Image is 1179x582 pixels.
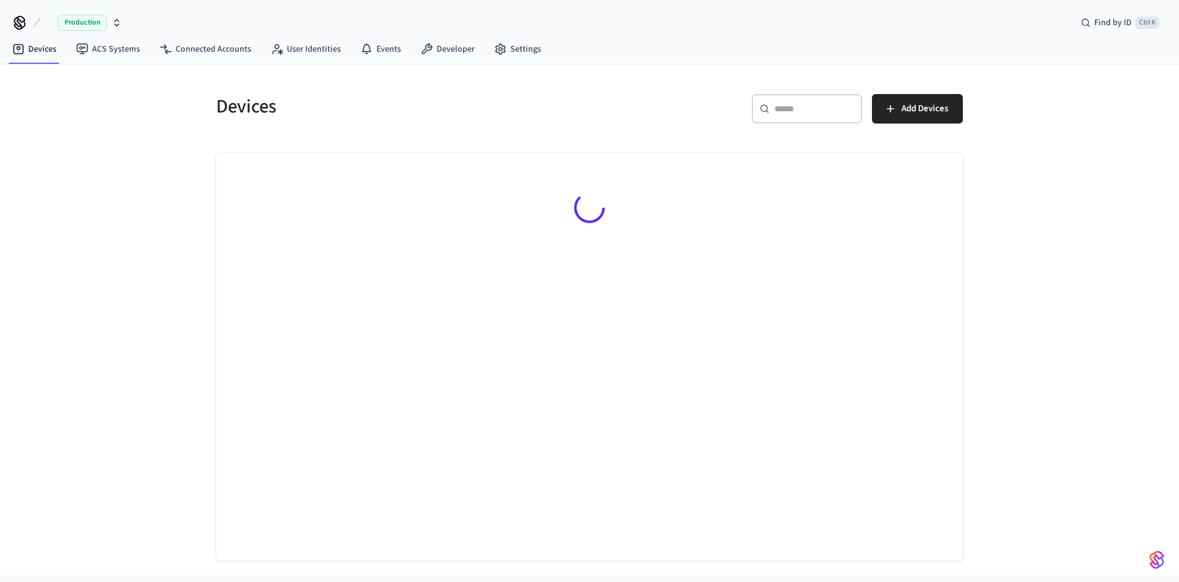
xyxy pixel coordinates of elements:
[411,38,484,60] a: Developer
[1150,550,1164,570] img: SeamLogoGradient.69752ec5.svg
[2,38,66,60] a: Devices
[58,15,107,31] span: Production
[484,38,551,60] a: Settings
[351,38,411,60] a: Events
[872,94,963,124] button: Add Devices
[261,38,351,60] a: User Identities
[1071,12,1169,34] div: Find by IDCtrl K
[901,101,948,117] span: Add Devices
[150,38,261,60] a: Connected Accounts
[66,38,150,60] a: ACS Systems
[1135,17,1159,29] span: Ctrl K
[1094,17,1132,29] span: Find by ID
[216,94,582,119] h5: Devices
